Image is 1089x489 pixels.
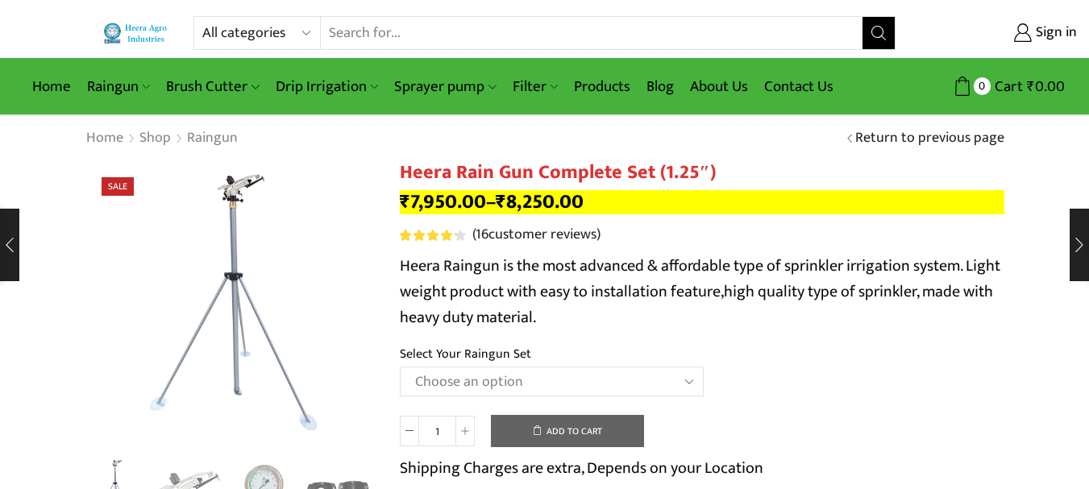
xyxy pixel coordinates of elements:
[1027,74,1035,99] span: ₹
[400,230,468,241] span: 16
[386,68,504,106] a: Sprayer pump
[139,128,172,149] a: Shop
[400,455,763,481] p: Shipping Charges are extra, Depends on your Location
[102,177,134,196] span: Sale
[158,68,267,106] a: Brush Cutter
[400,185,486,218] bdi: 7,950.00
[79,68,158,106] a: Raingun
[912,72,1065,102] a: 0 Cart ₹0.00
[638,68,682,106] a: Blog
[400,230,465,241] div: Rated 4.38 out of 5
[85,128,239,149] nav: Breadcrumb
[400,253,1004,330] p: Heera Raingun is the most advanced & affordable type of sprinkler irrigation system. Light weight...
[1032,23,1077,44] span: Sign in
[496,185,584,218] bdi: 8,250.00
[505,68,566,106] a: Filter
[476,222,488,247] span: 16
[491,415,644,447] button: Add to cart
[862,17,895,49] button: Search button
[400,345,531,363] label: Select Your Raingun Set
[321,17,862,49] input: Search for...
[400,230,457,241] span: Rated out of 5 based on customer ratings
[400,161,1004,184] h1: Heera Rain Gun Complete Set (1.25″)
[991,76,1023,97] span: Cart
[400,185,410,218] span: ₹
[496,185,506,218] span: ₹
[855,128,1004,149] a: Return to previous page
[85,161,376,451] div: 1 / 5
[472,225,601,246] a: (16customer reviews)
[400,190,1004,214] p: –
[920,19,1077,48] a: Sign in
[974,77,991,94] span: 0
[1027,74,1065,99] bdi: 0.00
[24,68,79,106] a: Home
[186,128,239,149] a: Raingun
[85,128,124,149] a: Home
[85,161,376,451] img: Heera Rain Gun Complete Set
[756,68,842,106] a: Contact Us
[566,68,638,106] a: Products
[419,416,455,446] input: Product quantity
[268,68,386,106] a: Drip Irrigation
[682,68,756,106] a: About Us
